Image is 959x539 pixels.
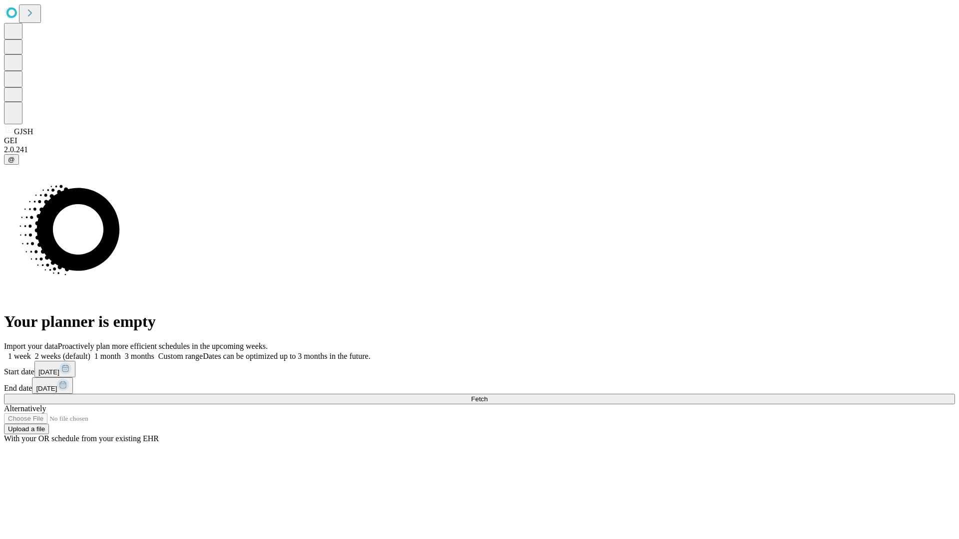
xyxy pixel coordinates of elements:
button: [DATE] [32,377,73,394]
div: GEI [4,136,955,145]
button: [DATE] [34,361,75,377]
button: Upload a file [4,424,49,434]
span: Import your data [4,342,58,350]
span: [DATE] [38,368,59,376]
span: Dates can be optimized up to 3 months in the future. [203,352,370,360]
button: Fetch [4,394,955,404]
span: With your OR schedule from your existing EHR [4,434,159,443]
span: 2 weeks (default) [35,352,90,360]
span: Fetch [471,395,487,403]
span: Alternatively [4,404,46,413]
button: @ [4,154,19,165]
div: 2.0.241 [4,145,955,154]
div: End date [4,377,955,394]
span: 1 week [8,352,31,360]
span: 3 months [125,352,154,360]
h1: Your planner is empty [4,312,955,331]
span: [DATE] [36,385,57,392]
span: Proactively plan more efficient schedules in the upcoming weeks. [58,342,268,350]
div: Start date [4,361,955,377]
span: 1 month [94,352,121,360]
span: GJSH [14,127,33,136]
span: @ [8,156,15,163]
span: Custom range [158,352,203,360]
